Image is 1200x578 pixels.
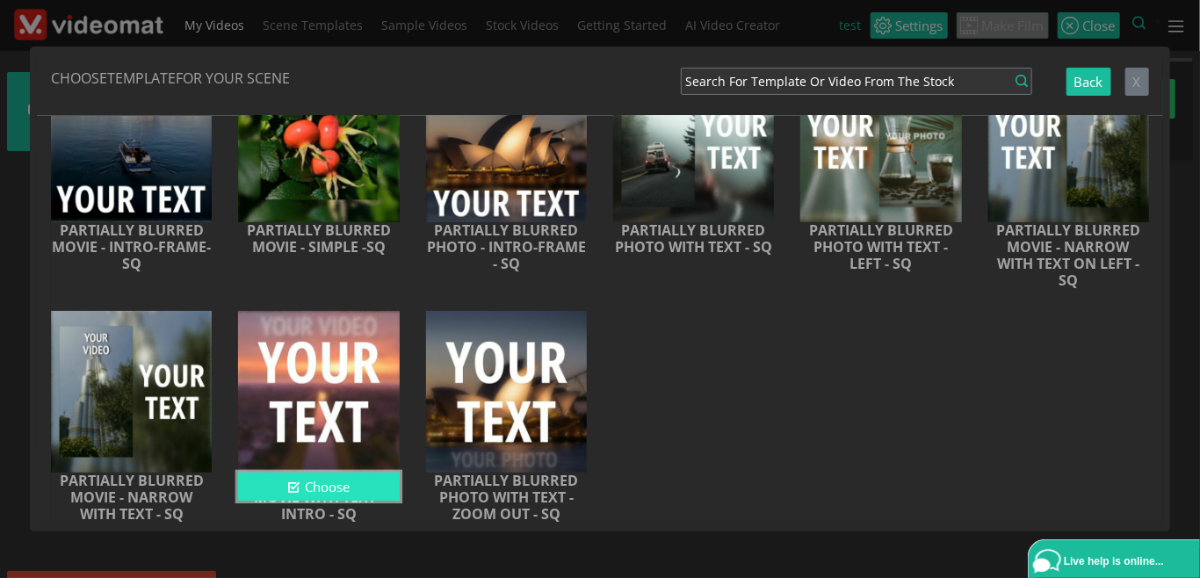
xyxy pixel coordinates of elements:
[107,69,176,88] span: TEMPLATE
[988,222,1149,290] h5: Partially blurred movie - narrow with text on left - sq
[1066,68,1111,97] button: Back
[51,69,107,88] span: CHOOSE
[426,222,587,273] h5: Partially blurred photo - intro-frame - sq
[800,222,961,273] h5: partially blurred photo with text - left - sq
[51,222,212,273] h5: Partially blurred movie - intro-frame-sq
[1033,545,1200,578] a: Live help is online...
[1125,68,1149,97] button: Close
[681,68,1032,95] button: Search for Template or Video from the stock
[1133,73,1141,90] span: X
[51,473,212,524] h5: Partially blurred movie - narrow with text - sq
[1064,555,1164,567] span: Live help is online...
[613,222,774,256] h5: partially blurred photo with text - sq
[238,222,399,256] h5: Partially blurred movie - simple -sq
[238,473,399,502] button: Choose
[685,72,954,90] span: Search for Template or Video from the stock
[176,69,290,88] span: FOR YOUR SCENE
[426,473,587,524] h5: Partially blurred photo with text - zoom out - sq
